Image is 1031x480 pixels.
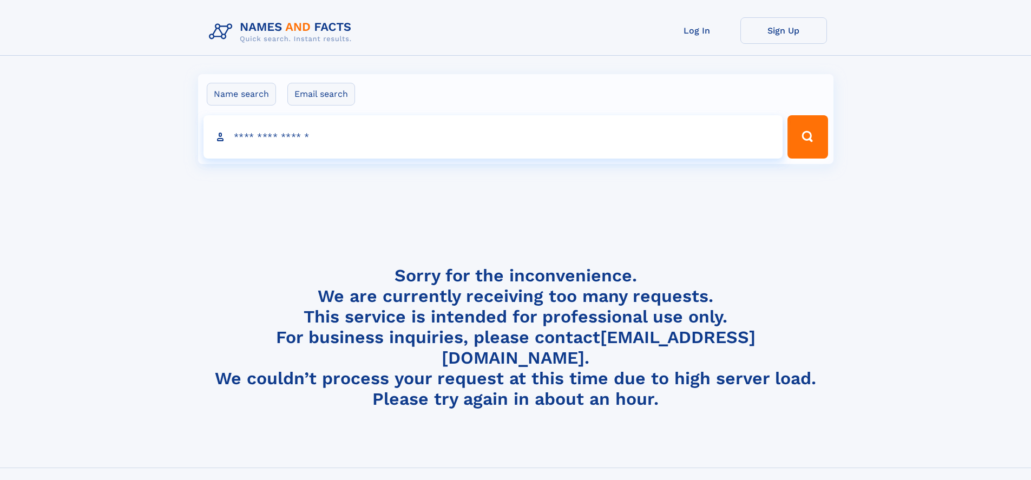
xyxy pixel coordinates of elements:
[203,115,783,159] input: search input
[287,83,355,106] label: Email search
[442,327,756,368] a: [EMAIL_ADDRESS][DOMAIN_NAME]
[205,17,360,47] img: Logo Names and Facts
[207,83,276,106] label: Name search
[787,115,828,159] button: Search Button
[654,17,740,44] a: Log In
[205,265,827,410] h4: Sorry for the inconvenience. We are currently receiving too many requests. This service is intend...
[740,17,827,44] a: Sign Up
